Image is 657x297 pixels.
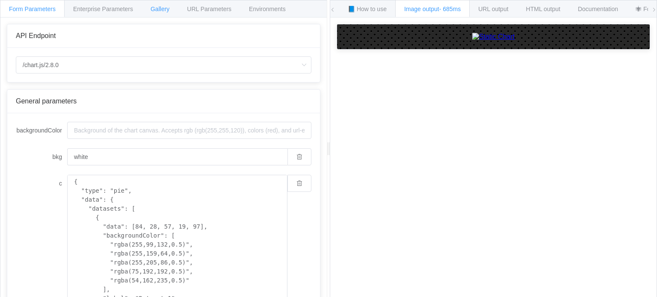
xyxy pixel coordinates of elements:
span: Form Parameters [9,6,56,12]
input: Background of the chart canvas. Accepts rgb (rgb(255,255,120)), colors (red), and url-encoded hex... [67,122,311,139]
span: 📘 How to use [348,6,387,12]
a: Static Chart [346,33,641,41]
input: Background of the chart canvas. Accepts rgb (rgb(255,255,120)), colors (red), and url-encoded hex... [67,148,287,165]
span: API Endpoint [16,32,56,39]
img: Static Chart [472,33,515,41]
label: bkg [16,148,67,165]
span: URL output [478,6,508,12]
span: Gallery [151,6,169,12]
input: Select [16,56,311,74]
label: c [16,175,67,192]
label: backgroundColor [16,122,67,139]
span: General parameters [16,97,77,105]
span: Image output [404,6,461,12]
span: URL Parameters [187,6,231,12]
span: Enterprise Parameters [73,6,133,12]
span: Environments [249,6,286,12]
span: - 685ms [439,6,461,12]
span: HTML output [526,6,560,12]
span: Documentation [578,6,618,12]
